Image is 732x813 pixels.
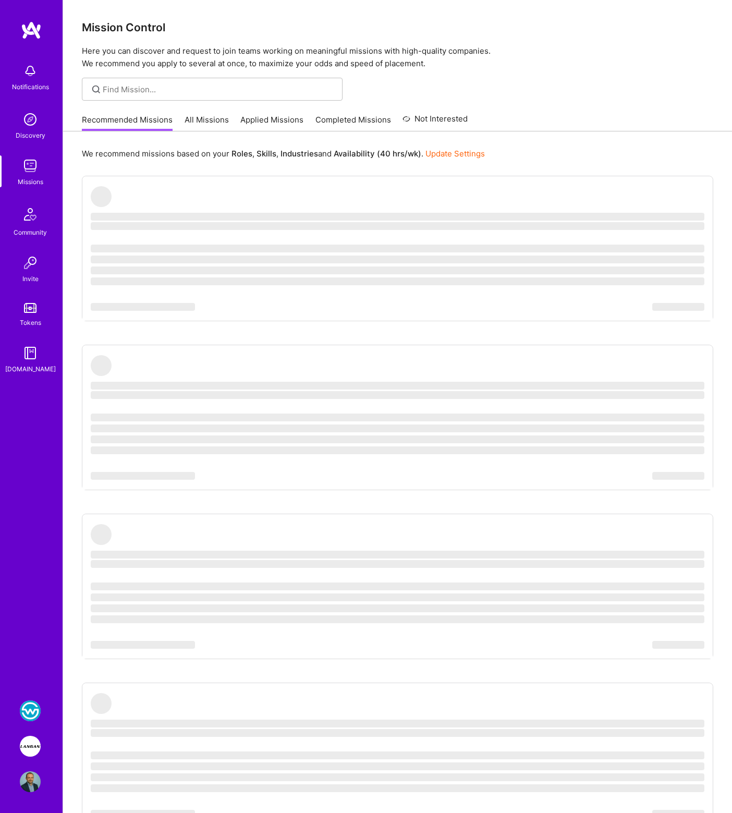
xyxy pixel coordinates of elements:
[90,83,102,95] i: icon SearchGrey
[24,303,36,313] img: tokens
[16,130,45,141] div: Discovery
[18,176,43,187] div: Missions
[17,736,43,757] a: Langan: AI-Copilot for Environmental Site Assessment
[20,109,41,130] img: discovery
[231,149,252,159] b: Roles
[20,700,41,721] img: WSC Sports: Real-Time Multilingual Captions
[240,114,303,131] a: Applied Missions
[12,81,49,92] div: Notifications
[82,21,713,34] h3: Mission Control
[20,252,41,273] img: Invite
[280,149,318,159] b: Industries
[82,148,485,159] p: We recommend missions based on your , , and .
[334,149,421,159] b: Availability (40 hrs/wk)
[103,84,335,95] input: Find Mission...
[18,202,43,227] img: Community
[425,149,485,159] a: Update Settings
[402,113,468,131] a: Not Interested
[20,736,41,757] img: Langan: AI-Copilot for Environmental Site Assessment
[5,363,56,374] div: [DOMAIN_NAME]
[22,273,39,284] div: Invite
[185,114,229,131] a: All Missions
[20,155,41,176] img: teamwork
[82,45,713,70] p: Here you can discover and request to join teams working on meaningful missions with high-quality ...
[20,343,41,363] img: guide book
[315,114,391,131] a: Completed Missions
[82,114,173,131] a: Recommended Missions
[14,227,47,238] div: Community
[21,21,42,40] img: logo
[257,149,276,159] b: Skills
[17,771,43,792] a: User Avatar
[20,60,41,81] img: bell
[20,771,41,792] img: User Avatar
[17,700,43,721] a: WSC Sports: Real-Time Multilingual Captions
[20,317,41,328] div: Tokens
